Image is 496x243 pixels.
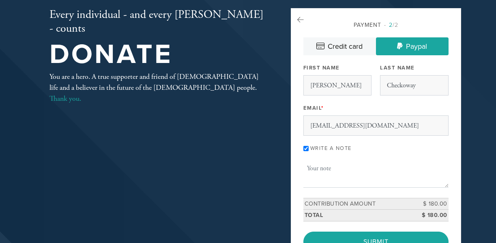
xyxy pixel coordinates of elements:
[49,94,81,103] a: Thank you.
[321,105,324,111] span: This field is required.
[412,210,449,221] td: $ 180.00
[389,22,393,28] span: 2
[49,41,264,68] h1: Donate
[380,64,415,72] label: Last Name
[303,64,340,72] label: First Name
[412,198,449,210] td: $ 180.00
[303,104,324,112] label: Email
[384,22,398,28] span: /2
[49,8,264,35] h2: Every individual - and every [PERSON_NAME] - counts
[303,37,376,55] a: Credit card
[310,145,352,152] label: Write a note
[303,21,449,29] div: Payment
[303,210,412,221] td: Total
[49,71,264,104] div: You are a hero. A true supporter and friend of [DEMOGRAPHIC_DATA] life and a believer in the futu...
[303,198,412,210] td: Contribution Amount
[376,37,449,55] a: Paypal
